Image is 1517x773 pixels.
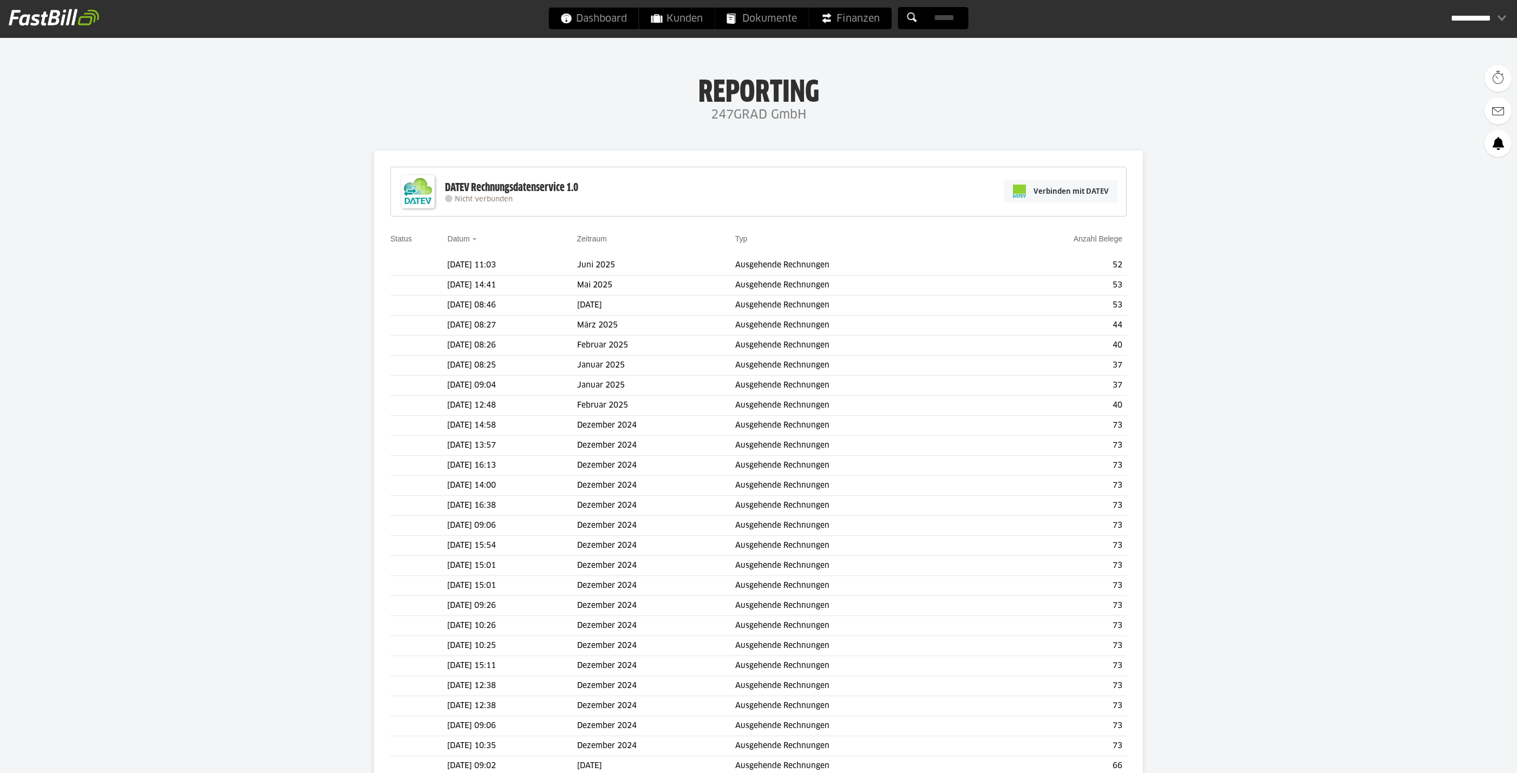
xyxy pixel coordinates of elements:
[735,234,748,243] a: Typ
[577,436,735,456] td: Dezember 2024
[447,676,577,696] td: [DATE] 12:38
[447,716,577,736] td: [DATE] 09:06
[447,296,577,316] td: [DATE] 08:46
[735,616,985,636] td: Ausgehende Rechnungen
[985,636,1127,656] td: 73
[577,636,735,656] td: Dezember 2024
[447,456,577,476] td: [DATE] 16:13
[985,736,1127,756] td: 73
[577,736,735,756] td: Dezember 2024
[577,716,735,736] td: Dezember 2024
[1013,185,1026,198] img: pi-datev-logo-farbig-24.svg
[985,476,1127,496] td: 73
[447,736,577,756] td: [DATE] 10:35
[455,196,513,203] span: Nicht verbunden
[735,736,985,756] td: Ausgehende Rechnungen
[735,336,985,356] td: Ausgehende Rechnungen
[447,516,577,536] td: [DATE] 09:06
[735,256,985,276] td: Ausgehende Rechnungen
[985,716,1127,736] td: 73
[447,476,577,496] td: [DATE] 14:00
[735,716,985,736] td: Ausgehende Rechnungen
[577,536,735,556] td: Dezember 2024
[1034,186,1109,196] span: Verbinden mit DATEV
[735,416,985,436] td: Ausgehende Rechnungen
[447,576,577,596] td: [DATE] 15:01
[445,181,578,195] div: DATEV Rechnungsdatenservice 1.0
[577,456,735,476] td: Dezember 2024
[985,376,1127,396] td: 37
[735,476,985,496] td: Ausgehende Rechnungen
[985,416,1127,436] td: 73
[577,316,735,336] td: März 2025
[985,656,1127,676] td: 73
[447,416,577,436] td: [DATE] 14:58
[735,596,985,616] td: Ausgehende Rechnungen
[577,476,735,496] td: Dezember 2024
[735,516,985,536] td: Ausgehende Rechnungen
[447,276,577,296] td: [DATE] 14:41
[447,496,577,516] td: [DATE] 16:38
[985,436,1127,456] td: 73
[577,296,735,316] td: [DATE]
[447,356,577,376] td: [DATE] 08:25
[985,356,1127,376] td: 37
[651,8,703,29] span: Kunden
[985,576,1127,596] td: 73
[577,336,735,356] td: Februar 2025
[472,238,479,240] img: sort_desc.gif
[985,276,1127,296] td: 53
[985,616,1127,636] td: 73
[447,556,577,576] td: [DATE] 15:01
[735,296,985,316] td: Ausgehende Rechnungen
[447,636,577,656] td: [DATE] 10:25
[735,696,985,716] td: Ausgehende Rechnungen
[577,556,735,576] td: Dezember 2024
[985,696,1127,716] td: 73
[821,8,880,29] span: Finanzen
[735,276,985,296] td: Ausgehende Rechnungen
[985,336,1127,356] td: 40
[447,436,577,456] td: [DATE] 13:57
[735,436,985,456] td: Ausgehende Rechnungen
[715,8,809,29] a: Dokumente
[447,396,577,416] td: [DATE] 12:48
[727,8,797,29] span: Dokumente
[447,596,577,616] td: [DATE] 09:26
[577,576,735,596] td: Dezember 2024
[735,556,985,576] td: Ausgehende Rechnungen
[447,656,577,676] td: [DATE] 15:11
[985,596,1127,616] td: 73
[735,456,985,476] td: Ausgehende Rechnungen
[985,496,1127,516] td: 73
[735,396,985,416] td: Ausgehende Rechnungen
[639,8,715,29] a: Kunden
[577,496,735,516] td: Dezember 2024
[577,416,735,436] td: Dezember 2024
[985,456,1127,476] td: 73
[447,256,577,276] td: [DATE] 11:03
[577,516,735,536] td: Dezember 2024
[396,170,440,213] img: DATEV-Datenservice Logo
[447,376,577,396] td: [DATE] 09:04
[577,356,735,376] td: Januar 2025
[447,696,577,716] td: [DATE] 12:38
[735,536,985,556] td: Ausgehende Rechnungen
[577,656,735,676] td: Dezember 2024
[985,516,1127,536] td: 73
[577,234,607,243] a: Zeitraum
[108,76,1409,104] h1: Reporting
[985,556,1127,576] td: 73
[985,316,1127,336] td: 44
[735,496,985,516] td: Ausgehende Rechnungen
[1004,180,1118,202] a: Verbinden mit DATEV
[985,536,1127,556] td: 73
[735,376,985,396] td: Ausgehende Rechnungen
[577,616,735,636] td: Dezember 2024
[985,676,1127,696] td: 73
[447,536,577,556] td: [DATE] 15:54
[735,316,985,336] td: Ausgehende Rechnungen
[447,234,469,243] a: Datum
[577,676,735,696] td: Dezember 2024
[1074,234,1122,243] a: Anzahl Belege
